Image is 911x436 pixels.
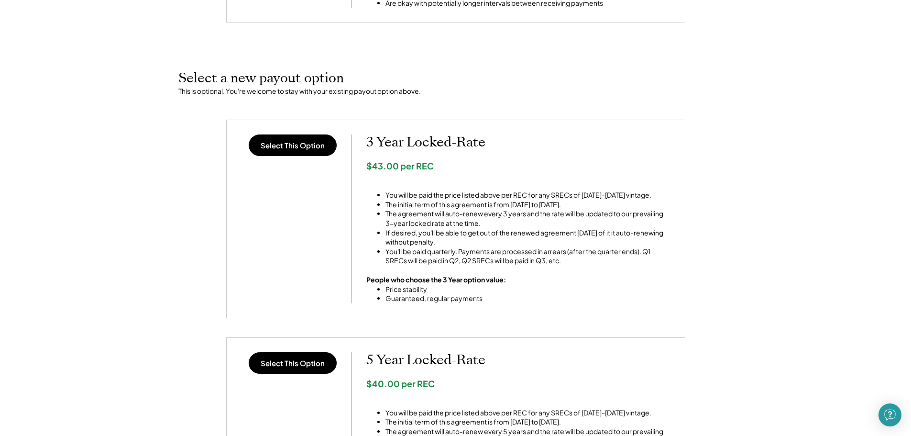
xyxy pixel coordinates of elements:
[366,275,506,284] strong: People who choose the 3 Year option value:
[366,160,670,171] div: $43.00 per REC
[366,352,670,369] h2: 5 Year Locked-Rate
[249,134,337,156] button: Select This Option
[385,228,670,247] li: If desired, you'll be able to get out of the renewed agreement [DATE] of it it auto-renewing with...
[878,403,901,426] div: Open Intercom Messenger
[366,378,670,389] div: $40.00 per REC
[385,408,670,418] li: You will be paid the price listed above per REC for any SRECs of [DATE]-[DATE] vintage.
[178,87,733,96] div: This is optional. You're welcome to stay with your existing payout option above.
[385,247,670,266] li: You'll be paid quarterly. Payments are processed in arrears (after the quarter ends). Q1 SRECs wi...
[366,134,670,151] h2: 3 Year Locked-Rate
[385,190,670,200] li: You will be paid the price listed above per REC for any SRECs of [DATE]-[DATE] vintage.
[385,200,670,210] li: The initial term of this agreement is from [DATE] to [DATE].
[249,352,337,374] button: Select This Option
[385,285,506,294] li: Price stability
[385,417,670,427] li: The initial term of this agreement is from [DATE] to [DATE].
[385,209,670,228] li: The agreement will auto-renew every 3 years and the rate will be updated to our prevailing 3-year...
[385,294,506,303] li: Guaranteed, regular payments
[178,70,733,87] h2: Select a new payout option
